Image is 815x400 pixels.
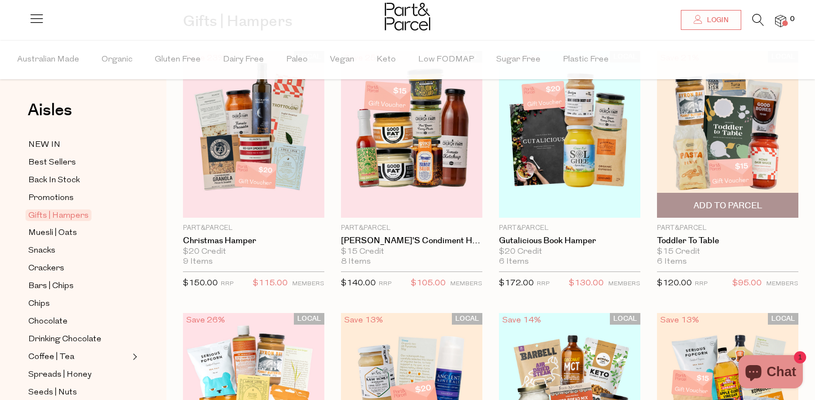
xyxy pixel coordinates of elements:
[28,333,101,346] span: Drinking Chocolate
[28,209,129,222] a: Gifts | Hampers
[657,313,702,328] div: Save 13%
[28,315,68,329] span: Chocolate
[28,315,129,329] a: Chocolate
[341,236,482,246] a: [PERSON_NAME]'s Condiment Hamper
[537,281,549,287] small: RRP
[28,139,60,152] span: NEW IN
[221,281,233,287] small: RRP
[681,10,741,30] a: Login
[379,281,391,287] small: RRP
[183,223,324,233] p: Part&Parcel
[28,191,129,205] a: Promotions
[28,173,129,187] a: Back In Stock
[28,368,129,382] a: Spreads | Honey
[376,40,396,79] span: Keto
[155,40,201,79] span: Gluten Free
[657,247,798,257] div: $15 Credit
[563,40,609,79] span: Plastic Free
[499,51,640,218] img: Gutalicious Book Hamper
[183,257,213,267] span: 9 Items
[17,40,79,79] span: Australian Made
[28,386,129,399] a: Seeds | Nuts
[499,236,640,246] a: Gutalicious Book Hamper
[341,247,482,257] div: $15 Credit
[101,40,133,79] span: Organic
[657,223,798,233] p: Part&Parcel
[499,313,544,328] div: Save 14%
[253,276,288,291] span: $115.00
[28,244,55,258] span: Snacks
[292,281,324,287] small: MEMBERS
[28,98,72,122] span: Aisles
[411,276,446,291] span: $105.00
[28,351,74,364] span: Coffee | Tea
[28,261,129,275] a: Crackers
[608,281,640,287] small: MEMBERS
[28,279,129,293] a: Bars | Chips
[183,236,324,246] a: Christmas Hamper
[341,279,376,288] span: $140.00
[28,156,129,170] a: Best Sellers
[183,247,324,257] div: $20 Credit
[28,102,72,130] a: Aisles
[294,313,324,325] span: LOCAL
[450,281,482,287] small: MEMBERS
[28,262,64,275] span: Crackers
[499,223,640,233] p: Part&Parcel
[657,279,692,288] span: $120.00
[28,156,76,170] span: Best Sellers
[768,313,798,325] span: LOCAL
[28,386,77,399] span: Seeds | Nuts
[183,51,324,218] img: Christmas Hamper
[28,138,129,152] a: NEW IN
[418,40,474,79] span: Low FODMAP
[28,280,74,293] span: Bars | Chips
[341,51,482,218] img: Jordie Pie's Condiment Hamper
[569,276,604,291] span: $130.00
[452,313,482,325] span: LOCAL
[130,350,137,363] button: Expand/Collapse Coffee | Tea
[732,276,762,291] span: $95.00
[694,200,762,212] span: Add To Parcel
[499,247,640,257] div: $20 Credit
[28,244,129,258] a: Snacks
[499,257,529,267] span: 6 Items
[775,15,786,27] a: 0
[28,174,80,187] span: Back In Stock
[28,227,77,240] span: Muesli | Oats
[787,14,797,24] span: 0
[657,257,687,267] span: 6 Items
[28,192,74,205] span: Promotions
[341,223,482,233] p: Part&Parcel
[330,40,354,79] span: Vegan
[28,226,129,240] a: Muesli | Oats
[695,281,707,287] small: RRP
[657,51,798,218] img: Toddler To Table
[28,297,129,311] a: Chips
[704,16,729,25] span: Login
[499,279,534,288] span: $172.00
[657,193,798,218] button: Add To Parcel
[341,257,371,267] span: 8 Items
[385,3,430,30] img: Part&Parcel
[28,332,129,346] a: Drinking Chocolate
[735,355,806,391] inbox-online-store-chat: Shopify online store chat
[341,313,386,328] div: Save 13%
[657,236,798,246] a: Toddler To Table
[26,209,91,221] span: Gifts | Hampers
[496,40,541,79] span: Sugar Free
[183,279,218,288] span: $150.00
[766,281,798,287] small: MEMBERS
[286,40,308,79] span: Paleo
[183,313,228,328] div: Save 26%
[610,313,640,325] span: LOCAL
[28,368,91,382] span: Spreads | Honey
[28,350,129,364] a: Coffee | Tea
[28,298,50,311] span: Chips
[223,40,264,79] span: Dairy Free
